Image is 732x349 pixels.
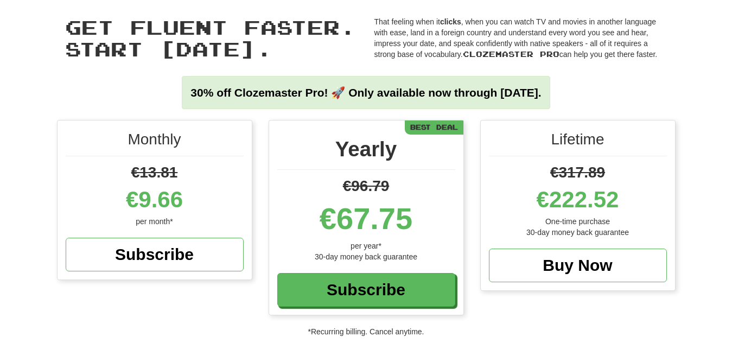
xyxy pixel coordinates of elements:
div: Monthly [66,129,244,156]
div: per year* [277,240,455,251]
a: Subscribe [277,273,455,307]
div: Best Deal [405,120,463,134]
a: Subscribe [66,238,244,271]
p: That feeling when it , when you can watch TV and movies in another language with ease, land in a ... [374,16,667,60]
span: €317.89 [550,164,605,181]
span: €13.81 [131,164,178,181]
div: €67.75 [277,197,455,240]
a: Buy Now [489,249,667,282]
span: Clozemaster Pro [463,49,559,59]
div: One-time purchase [489,216,667,227]
strong: 30% off Clozemaster Pro! 🚀 Only available now through [DATE]. [190,86,541,99]
span: Get fluent faster. Start [DATE]. [65,15,356,60]
div: per month* [66,216,244,227]
span: €96.79 [343,177,390,194]
strong: clicks [440,17,461,26]
div: 30-day money back guarantee [489,227,667,238]
div: Lifetime [489,129,667,156]
div: Yearly [277,134,455,170]
div: €9.66 [66,183,244,216]
div: €222.52 [489,183,667,216]
div: 30-day money back guarantee [277,251,455,262]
